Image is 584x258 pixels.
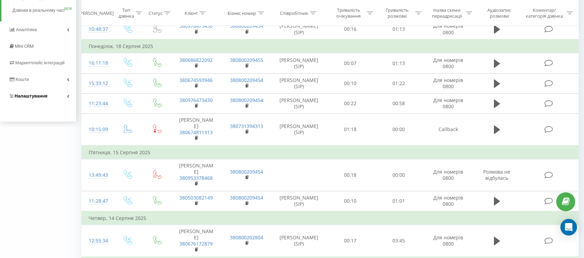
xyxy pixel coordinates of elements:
[326,191,375,211] td: 00:10
[326,19,375,39] td: 00:16
[230,194,263,201] a: 380800209454
[79,10,114,16] div: [PERSON_NAME]
[524,7,565,19] div: Коментар/категорія дзвінка
[82,211,579,225] td: Четвер, 14 Серпня 2025
[82,146,579,159] td: П’ятниця, 15 Серпня 2025
[272,191,326,211] td: [PERSON_NAME] (SIP)
[89,97,106,110] div: 11:23:44
[12,7,64,14] span: Дзвінки в реальному часі
[89,168,106,182] div: 13:49:43
[15,60,65,65] span: Маркетплейс інтеграцій
[272,93,326,113] td: [PERSON_NAME] (SIP)
[230,168,263,175] a: 380800209454
[230,123,263,129] a: 380731394313
[375,19,423,39] td: 01:13
[326,53,375,73] td: 00:07
[272,73,326,93] td: [PERSON_NAME] (SIP)
[381,7,414,19] div: Тривалість розмови
[230,97,263,103] a: 380800209454
[118,7,134,19] div: Тип дзвінка
[171,159,221,191] td: [PERSON_NAME]
[179,129,213,136] a: 380674811313
[179,240,213,247] a: 380676172879
[230,57,263,63] a: 380800209455
[375,113,423,145] td: 00:00
[15,93,47,99] span: Налаштування
[423,225,474,257] td: Для номерів 0800
[89,194,106,208] div: 11:28:47
[89,56,106,70] div: 16:11:18
[12,4,76,17] a: Дзвінки в реальному часіNEW
[326,113,375,145] td: 01:18
[375,225,423,257] td: 03:45
[179,97,213,103] a: 380976473430
[272,19,326,39] td: [PERSON_NAME] (SIP)
[326,73,375,93] td: 00:10
[326,225,375,257] td: 00:17
[423,113,474,145] td: Callback
[171,113,221,145] td: [PERSON_NAME]
[82,39,579,53] td: Понеділок, 18 Серпня 2025
[423,191,474,211] td: Для номерів 0800
[280,10,308,16] div: Співробітник
[272,225,326,257] td: [PERSON_NAME] (SIP)
[423,53,474,73] td: Для номерів 0800
[423,73,474,93] td: Для номерів 0800
[15,44,34,49] span: Mini CRM
[230,234,263,241] a: 380800202804
[185,10,198,16] div: Клієнт
[89,77,106,90] div: 15:33:12
[326,93,375,113] td: 00:22
[272,113,326,145] td: [PERSON_NAME] (SIP)
[333,7,365,19] div: Тривалість очікування
[179,77,213,83] a: 380674593946
[230,77,263,83] a: 380800209454
[480,7,519,19] div: Аудіозапис розмови
[179,57,213,63] a: 380686822092
[423,93,474,113] td: Для номерів 0800
[423,19,474,39] td: Для номерів 0800
[375,73,423,93] td: 01:22
[375,159,423,191] td: 00:00
[375,93,423,113] td: 00:58
[423,159,474,191] td: Для номерів 0800
[484,168,511,181] span: Розмова не відбулась
[326,159,375,191] td: 00:18
[179,175,213,181] a: 380953378468
[171,225,221,257] td: [PERSON_NAME]
[375,53,423,73] td: 01:13
[179,194,213,201] a: 380503082149
[16,27,37,32] span: Аналiтика
[89,123,106,136] div: 10:15:09
[228,10,256,16] div: Бізнес номер
[272,53,326,73] td: [PERSON_NAME] (SIP)
[89,234,106,248] div: 12:55:34
[149,10,162,16] div: Статус
[375,191,423,211] td: 01:01
[16,77,29,82] span: Кошти
[560,219,577,236] div: Open Intercom Messenger
[89,22,106,36] div: 10:48:37
[430,7,464,19] div: Назва схеми переадресації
